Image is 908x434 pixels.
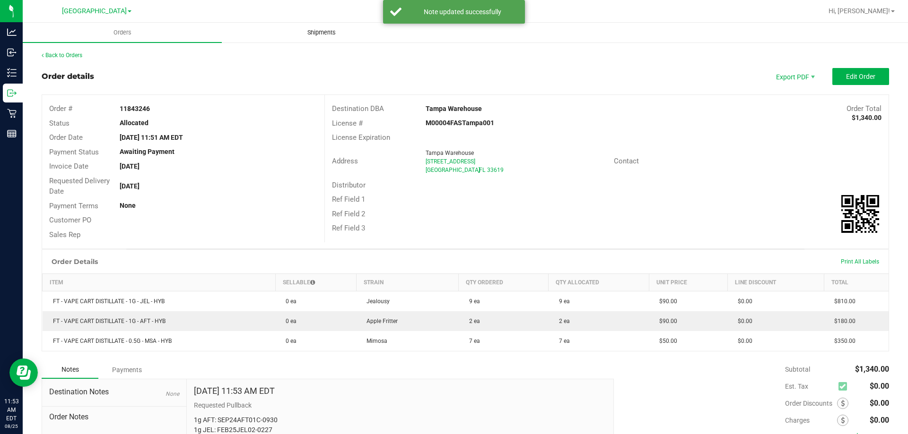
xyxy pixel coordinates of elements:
[426,150,474,156] span: Tampa Warehouse
[855,365,889,374] span: $1,340.00
[222,23,421,43] a: Shipments
[829,298,856,305] span: $810.00
[49,411,179,423] span: Order Notes
[478,167,479,173] span: ,
[275,274,356,291] th: Sellable
[120,148,175,155] strong: Awaiting Payment
[332,133,390,142] span: License Expiration
[49,133,83,142] span: Order Date
[332,195,365,204] span: Ref Field 1
[733,318,752,324] span: $0.00
[9,358,38,387] iframe: Resource center
[48,338,172,344] span: FT - VAPE CART DISTILLATE - 0.5G - MSA - HYB
[824,274,889,291] th: Total
[766,68,823,85] li: Export PDF
[332,210,365,218] span: Ref Field 2
[42,71,94,82] div: Order details
[464,298,480,305] span: 9 ea
[49,148,99,156] span: Payment Status
[194,386,275,396] h4: [DATE] 11:53 AM EDT
[194,400,606,410] p: Requested Pullback
[49,104,72,113] span: Order #
[281,318,297,324] span: 0 ea
[655,338,677,344] span: $50.00
[4,423,18,430] p: 08/25
[549,274,649,291] th: Qty Allocated
[120,182,140,190] strong: [DATE]
[841,258,879,265] span: Print All Labels
[841,195,879,233] img: Scan me!
[829,7,890,15] span: Hi, [PERSON_NAME]!
[43,274,276,291] th: Item
[785,366,810,373] span: Subtotal
[7,88,17,98] inline-svg: Outbound
[785,417,837,424] span: Charges
[487,167,504,173] span: 33619
[42,361,98,379] div: Notes
[49,386,179,398] span: Destination Notes
[356,274,458,291] th: Strain
[332,157,358,165] span: Address
[479,167,485,173] span: FL
[426,105,482,112] strong: Tampa Warehouse
[48,298,165,305] span: FT - VAPE CART DISTILLATE - 1G - JEL - HYB
[841,195,879,233] qrcode: 11843246
[48,318,166,324] span: FT - VAPE CART DISTILLATE - 1G - AFT - HYB
[7,68,17,77] inline-svg: Inventory
[52,258,98,265] h1: Order Details
[49,177,110,196] span: Requested Delivery Date
[120,162,140,170] strong: [DATE]
[407,7,518,17] div: Note updated successfully
[464,318,480,324] span: 2 ea
[785,400,837,407] span: Order Discounts
[101,28,144,37] span: Orders
[7,109,17,118] inline-svg: Retail
[362,298,390,305] span: Jealousy
[459,274,549,291] th: Qty Ordered
[733,298,752,305] span: $0.00
[426,158,475,165] span: [STREET_ADDRESS]
[870,382,889,391] span: $0.00
[120,134,183,141] strong: [DATE] 11:51 AM EDT
[281,338,297,344] span: 0 ea
[281,298,297,305] span: 0 ea
[332,181,366,189] span: Distributor
[554,298,570,305] span: 9 ea
[785,383,835,390] span: Est. Tax
[362,318,398,324] span: Apple Fritter
[846,73,875,80] span: Edit Order
[362,338,387,344] span: Mimosa
[7,48,17,57] inline-svg: Inbound
[464,338,480,344] span: 7 ea
[870,399,889,408] span: $0.00
[655,298,677,305] span: $90.00
[98,361,155,378] div: Payments
[733,338,752,344] span: $0.00
[49,202,98,210] span: Payment Terms
[166,391,179,397] span: None
[332,104,384,113] span: Destination DBA
[120,119,148,127] strong: Allocated
[838,380,851,393] span: Calculate excise tax
[655,318,677,324] span: $90.00
[847,104,882,113] span: Order Total
[554,338,570,344] span: 7 ea
[4,397,18,423] p: 11:53 AM EDT
[23,23,222,43] a: Orders
[829,338,856,344] span: $350.00
[42,52,82,59] a: Back to Orders
[727,274,824,291] th: Line Discount
[832,68,889,85] button: Edit Order
[426,119,494,127] strong: M00004FASTampa001
[649,274,727,291] th: Unit Price
[7,129,17,138] inline-svg: Reports
[426,167,480,173] span: [GEOGRAPHIC_DATA]
[332,119,363,128] span: License #
[49,230,80,239] span: Sales Rep
[120,202,136,209] strong: None
[332,224,365,232] span: Ref Field 3
[49,216,91,224] span: Customer PO
[49,162,88,170] span: Invoice Date
[120,105,150,112] strong: 11843246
